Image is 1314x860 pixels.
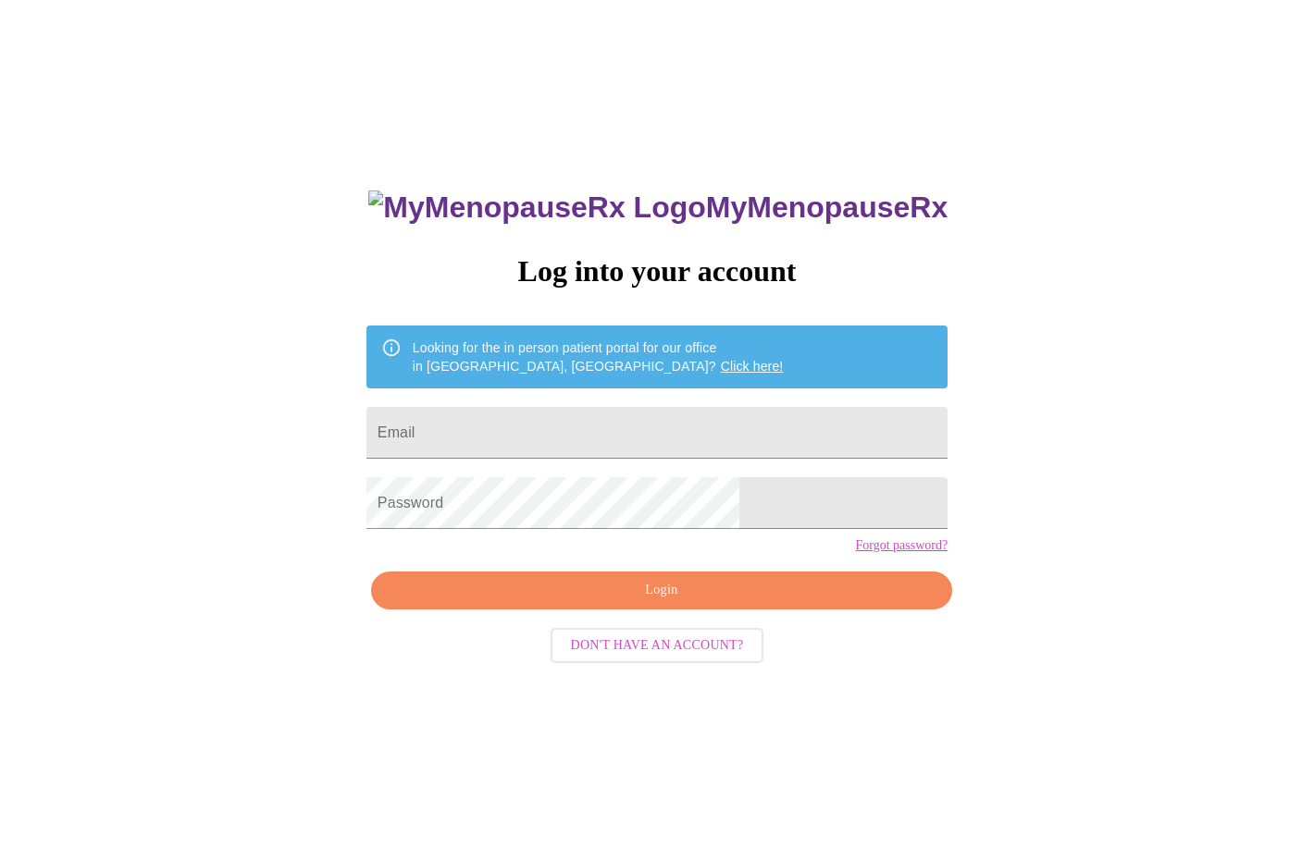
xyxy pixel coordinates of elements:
[368,190,948,225] h3: MyMenopauseRx
[855,538,948,553] a: Forgot password?
[571,634,744,657] span: Don't have an account?
[392,579,931,602] span: Login
[371,571,952,609] button: Login
[546,635,769,651] a: Don't have an account?
[368,190,705,225] img: MyMenopauseRx Logo
[551,628,764,664] button: Don't have an account?
[366,254,948,289] h3: Log into your account
[721,359,784,374] a: Click here!
[413,331,784,383] div: Looking for the in person patient portal for our office in [GEOGRAPHIC_DATA], [GEOGRAPHIC_DATA]?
